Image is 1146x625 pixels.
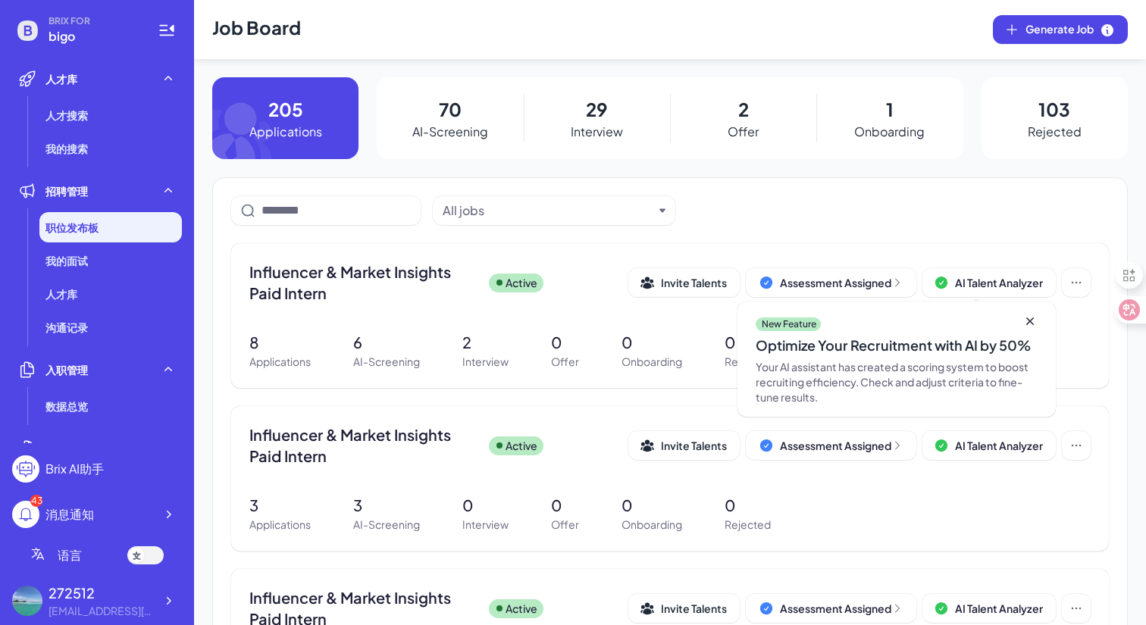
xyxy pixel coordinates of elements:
[249,424,477,467] span: Influencer & Market Insights Paid Intern
[886,95,894,123] p: 1
[922,268,1056,297] button: AI Talent Analyzer
[622,517,682,533] p: Onboarding
[45,460,104,478] div: Brix AI助手
[353,331,420,354] p: 6
[49,15,139,27] span: BRIX FOR
[45,320,88,335] span: 沟通记录
[462,354,509,370] p: Interview
[622,331,682,354] p: 0
[12,586,42,616] img: 507329f8d7144e49811d6b7b84ba9af9.jpg
[506,275,537,291] p: Active
[49,603,155,619] div: 2725121109@qq.com
[249,354,311,370] p: Applications
[725,331,771,354] p: 0
[45,505,94,523] div: 消息通知
[49,27,139,45] span: bigo
[439,95,462,123] p: 70
[45,71,77,86] span: 人才库
[353,354,420,370] p: AI-Screening
[443,202,653,220] button: All jobs
[249,261,477,304] span: Influencer & Market Insights Paid Intern
[49,583,155,603] div: 272512
[586,95,607,123] p: 29
[725,494,771,517] p: 0
[756,359,1038,405] div: Your AI assistant has created a scoring system to boost recruiting efficiency. Check and adjust c...
[762,318,816,330] p: New Feature
[955,602,1043,615] span: AI Talent Analyzer
[506,438,537,454] p: Active
[462,517,509,533] p: Interview
[551,494,579,517] p: 0
[661,276,727,289] span: Invite Talents
[45,362,88,377] span: 入职管理
[45,108,88,123] span: 人才搜索
[746,431,916,460] button: Assessment Assigned
[571,123,623,141] p: Interview
[780,601,903,616] div: Assessment Assigned
[45,141,88,156] span: 我的搜索
[462,494,509,517] p: 0
[780,275,903,290] div: Assessment Assigned
[746,594,916,623] button: Assessment Assigned
[955,439,1043,452] span: AI Talent Analyzer
[45,253,88,268] span: 我的面试
[993,15,1128,44] button: Generate Job
[628,431,740,460] button: Invite Talents
[922,431,1056,460] button: AI Talent Analyzer
[756,335,1038,356] div: Optimize Your Recruitment with AI by 50%
[728,123,759,141] p: Offer
[854,123,925,141] p: Onboarding
[45,398,88,414] span: 数据总览
[353,517,420,533] p: AI-Screening
[628,594,740,623] button: Invite Talents
[249,331,311,354] p: 8
[1038,95,1070,123] p: 103
[412,123,488,141] p: AI-Screening
[780,438,903,453] div: Assessment Assigned
[661,439,727,452] span: Invite Talents
[628,268,740,297] button: Invite Talents
[725,517,771,533] p: Rejected
[551,517,579,533] p: Offer
[506,601,537,617] p: Active
[622,354,682,370] p: Onboarding
[45,286,77,302] span: 人才库
[45,220,99,235] span: 职位发布板
[45,441,88,456] span: 发票管理
[30,495,42,507] div: 43
[58,546,82,564] span: 语言
[462,331,509,354] p: 2
[746,268,916,297] button: Assessment Assigned
[353,494,420,517] p: 3
[443,202,484,220] div: All jobs
[551,331,579,354] p: 0
[922,594,1056,623] button: AI Talent Analyzer
[45,183,88,198] span: 招聘管理
[551,354,579,370] p: Offer
[249,517,311,533] p: Applications
[622,494,682,517] p: 0
[738,95,749,123] p: 2
[955,276,1043,289] span: AI Talent Analyzer
[725,354,771,370] p: Rejected
[249,494,311,517] p: 3
[1025,21,1115,38] span: Generate Job
[1028,123,1082,141] p: Rejected
[661,602,727,615] span: Invite Talents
